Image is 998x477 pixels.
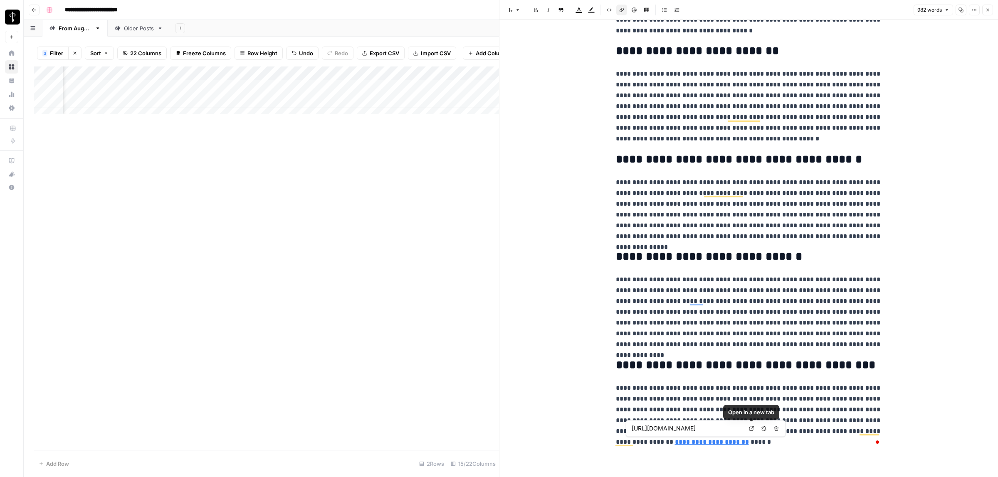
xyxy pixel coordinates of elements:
div: 2 Rows [416,457,447,470]
a: Home [5,47,18,60]
button: Export CSV [357,47,405,60]
button: 22 Columns [117,47,167,60]
span: Row Height [247,49,277,57]
span: Redo [335,49,348,57]
span: 3 [44,50,46,57]
div: Older Posts [124,24,154,32]
button: Import CSV [408,47,456,60]
button: 982 words [914,5,953,15]
span: Freeze Columns [183,49,226,57]
a: Browse [5,60,18,74]
div: From [DATE] [59,24,91,32]
span: Undo [299,49,313,57]
a: Settings [5,101,18,115]
button: Undo [286,47,319,60]
button: What's new? [5,167,18,181]
button: Add Column [463,47,513,60]
a: AirOps Academy [5,154,18,167]
span: 22 Columns [130,49,161,57]
span: Filter [50,49,63,57]
span: Add Column [476,49,508,57]
a: Usage [5,88,18,101]
span: Sort [90,49,101,57]
span: Export CSV [370,49,399,57]
a: Older Posts [108,20,170,37]
div: 15/22 Columns [447,457,499,470]
span: Import CSV [421,49,451,57]
a: From [DATE] [42,20,108,37]
button: Add Row [34,457,74,470]
button: Redo [322,47,353,60]
button: 3Filter [37,47,68,60]
button: Row Height [235,47,283,60]
img: LP Production Workloads Logo [5,10,20,25]
button: Workspace: LP Production Workloads [5,7,18,27]
button: Help + Support [5,181,18,194]
div: 3 [42,50,47,57]
button: Freeze Columns [170,47,231,60]
span: 982 words [917,6,942,14]
a: Your Data [5,74,18,87]
span: Add Row [46,460,69,468]
button: Sort [85,47,114,60]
